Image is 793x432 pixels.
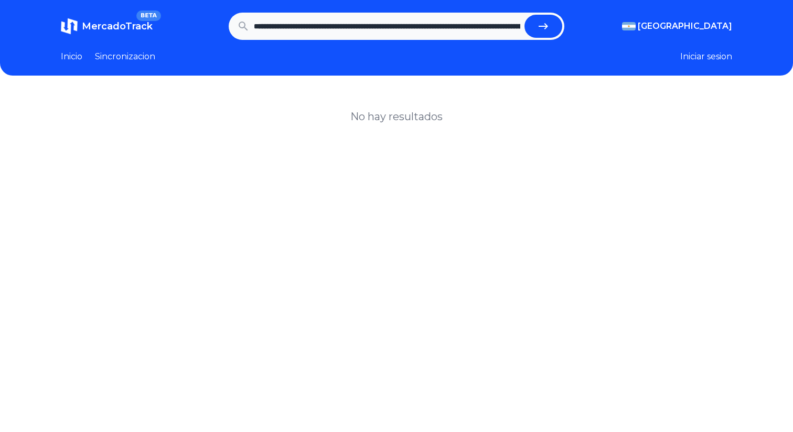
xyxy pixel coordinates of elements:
img: MercadoTrack [61,18,78,35]
span: BETA [136,10,161,21]
button: [GEOGRAPHIC_DATA] [622,20,732,33]
span: [GEOGRAPHIC_DATA] [638,20,732,33]
a: Inicio [61,50,82,63]
span: MercadoTrack [82,20,153,32]
img: Argentina [622,22,636,30]
a: MercadoTrackBETA [61,18,153,35]
a: Sincronizacion [95,50,155,63]
h1: No hay resultados [350,109,443,124]
button: Iniciar sesion [680,50,732,63]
